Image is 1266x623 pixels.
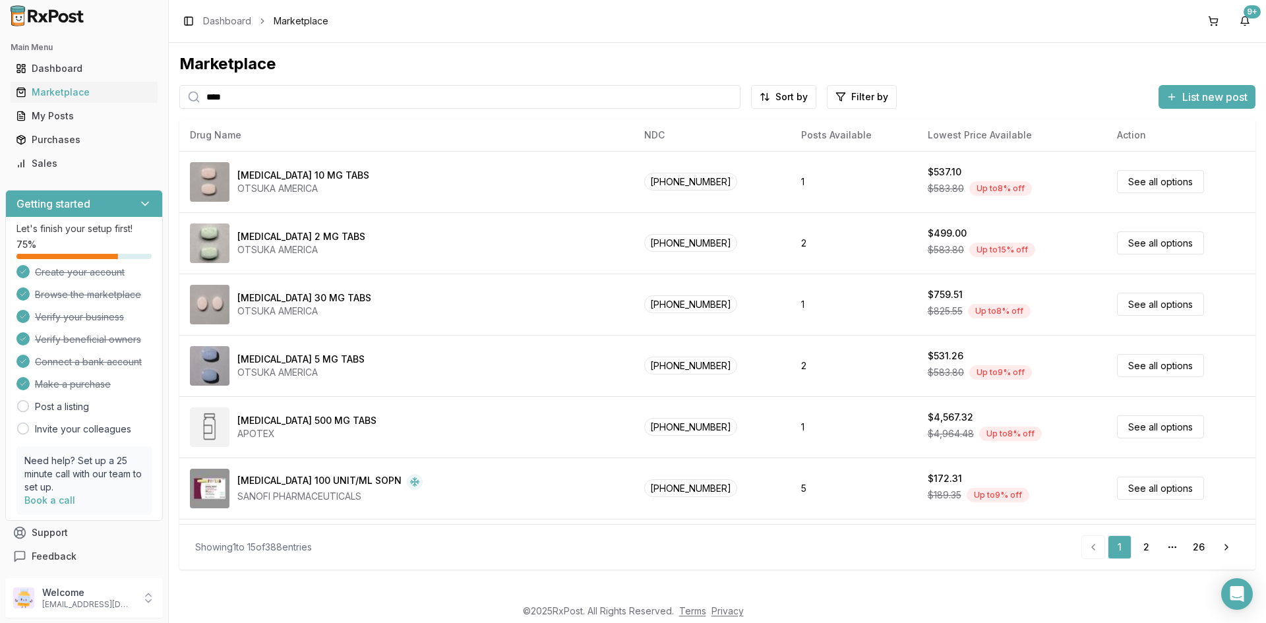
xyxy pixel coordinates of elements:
a: See all options [1117,170,1204,193]
img: Abilify 10 MG TABS [190,162,229,202]
span: $583.80 [928,182,964,195]
div: Up to 9 % off [967,488,1029,502]
button: Dashboard [5,58,163,79]
div: OTSUKA AMERICA [237,182,369,195]
div: $759.51 [928,288,963,301]
div: $537.10 [928,165,961,179]
td: 1 [791,274,917,335]
div: [MEDICAL_DATA] 30 MG TABS [237,291,371,305]
div: Dashboard [16,62,152,75]
a: Sales [11,152,158,175]
a: Dashboard [203,15,251,28]
button: Marketplace [5,82,163,103]
span: Marketplace [274,15,328,28]
span: [PHONE_NUMBER] [644,295,737,313]
a: See all options [1117,354,1204,377]
img: Abilify 5 MG TABS [190,346,229,386]
div: Showing 1 to 15 of 388 entries [195,541,312,554]
button: My Posts [5,105,163,127]
span: $583.80 [928,243,964,256]
div: [MEDICAL_DATA] 10 MG TABS [237,169,369,182]
th: Posts Available [791,119,917,151]
div: Sales [16,157,152,170]
a: Terms [679,605,706,616]
div: $172.31 [928,472,962,485]
img: Abilify 30 MG TABS [190,285,229,324]
p: [EMAIL_ADDRESS][DOMAIN_NAME] [42,599,134,610]
span: [PHONE_NUMBER] [644,479,737,497]
th: Action [1106,119,1255,151]
a: List new post [1159,92,1255,105]
div: [MEDICAL_DATA] 2 MG TABS [237,230,365,243]
th: Drug Name [179,119,634,151]
h2: Main Menu [11,42,158,53]
a: Go to next page [1213,535,1240,559]
a: Marketplace [11,80,158,104]
span: $4,964.48 [928,427,974,440]
span: Create your account [35,266,125,279]
div: Up to 9 % off [969,365,1032,380]
div: Up to 8 % off [969,181,1032,196]
img: RxPost Logo [5,5,90,26]
a: Invite your colleagues [35,423,131,436]
a: See all options [1117,477,1204,500]
span: [PHONE_NUMBER] [644,357,737,374]
span: Filter by [851,90,888,104]
nav: breadcrumb [203,15,328,28]
td: 2 [791,212,917,274]
h3: Getting started [16,196,90,212]
button: 9+ [1234,11,1255,32]
th: NDC [634,119,791,151]
img: Admelog SoloStar 100 UNIT/ML SOPN [190,469,229,508]
span: Feedback [32,550,76,563]
a: My Posts [11,104,158,128]
div: Up to 8 % off [968,304,1031,318]
div: [MEDICAL_DATA] 5 MG TABS [237,353,365,366]
div: APOTEX [237,427,377,440]
span: Verify beneficial owners [35,333,141,346]
button: Support [5,521,163,545]
div: 9+ [1244,5,1261,18]
a: Purchases [11,128,158,152]
img: Abilify 2 MG TABS [190,223,229,263]
div: [MEDICAL_DATA] 100 UNIT/ML SOPN [237,474,402,490]
div: Marketplace [16,86,152,99]
div: OTSUKA AMERICA [237,366,365,379]
span: $825.55 [928,305,963,318]
div: OTSUKA AMERICA [237,243,365,256]
span: $583.80 [928,366,964,379]
td: 1 [791,151,917,212]
div: SANOFI PHARMACEUTICALS [237,490,423,503]
span: [PHONE_NUMBER] [644,234,737,252]
a: See all options [1117,293,1204,316]
a: Book a call [24,494,75,506]
th: Lowest Price Available [917,119,1107,151]
button: Filter by [827,85,897,109]
td: 1 [791,396,917,458]
span: [PHONE_NUMBER] [644,173,737,191]
a: Dashboard [11,57,158,80]
a: 26 [1187,535,1211,559]
span: Sort by [775,90,808,104]
span: Verify your business [35,311,124,324]
div: $4,567.32 [928,411,973,424]
span: List new post [1182,89,1248,105]
button: Purchases [5,129,163,150]
div: $531.26 [928,349,963,363]
div: Marketplace [179,53,1255,74]
span: Connect a bank account [35,355,142,369]
div: Open Intercom Messenger [1221,578,1253,610]
div: OTSUKA AMERICA [237,305,371,318]
span: 75 % [16,238,36,251]
a: Post a listing [35,400,89,413]
div: Up to 15 % off [969,243,1035,257]
img: Abiraterone Acetate 500 MG TABS [190,407,229,447]
a: 2 [1134,535,1158,559]
button: Sort by [751,85,816,109]
span: [PHONE_NUMBER] [644,418,737,436]
div: Up to 8 % off [979,427,1042,441]
span: Browse the marketplace [35,288,141,301]
td: 3 [791,519,917,580]
button: Sales [5,153,163,174]
div: Purchases [16,133,152,146]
